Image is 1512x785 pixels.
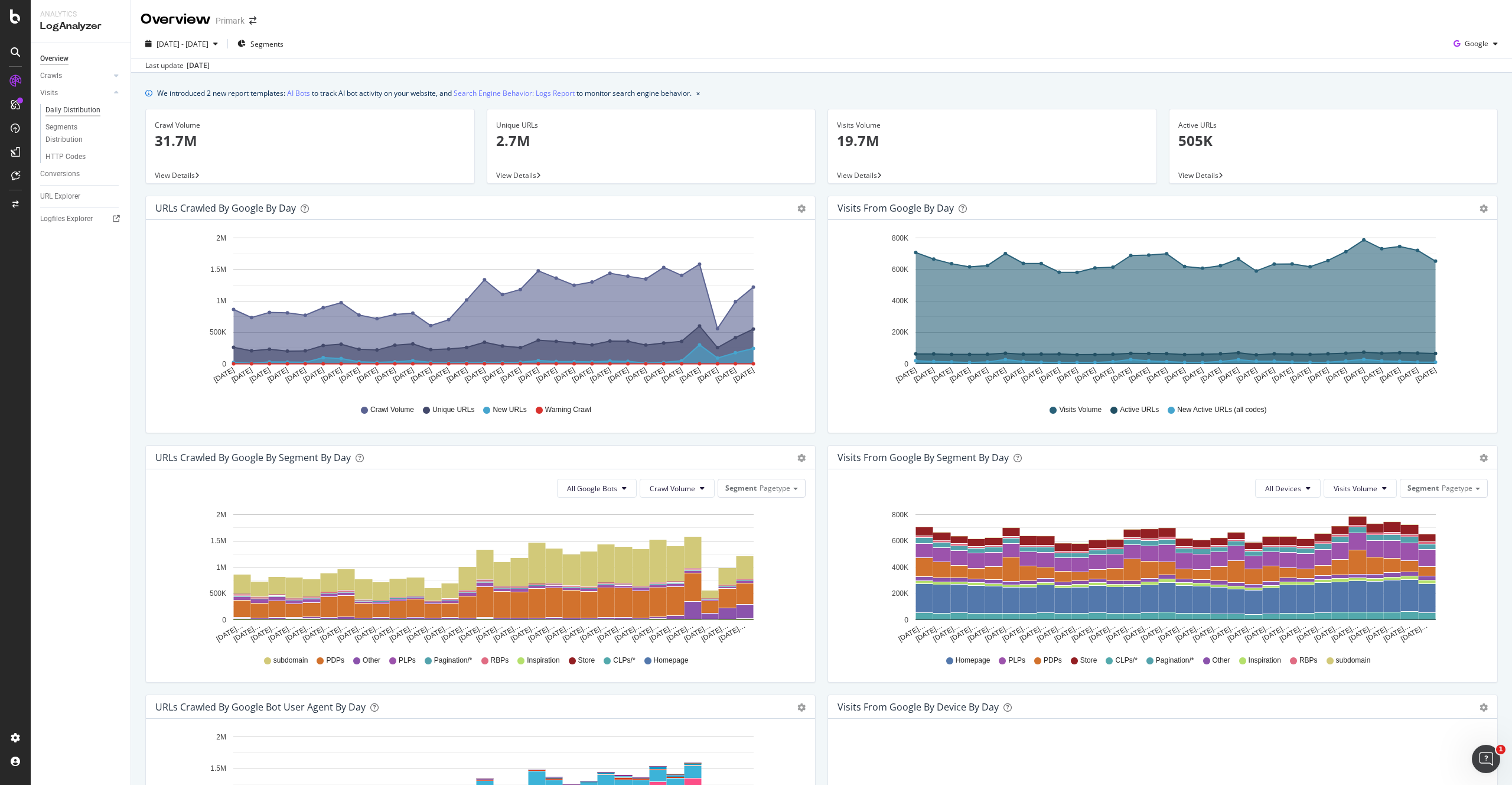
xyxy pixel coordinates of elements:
[212,366,236,384] text: [DATE]
[155,170,195,180] span: View Details
[838,202,954,214] div: Visits from Google by day
[894,366,918,384] text: [DATE]
[607,366,630,384] text: [DATE]
[1213,656,1230,666] span: Other
[496,131,807,151] p: 2.7M
[157,87,692,99] div: We introduced 2 new report templates: to track AI bot activity on your website, and to monitor se...
[266,366,289,384] text: [DATE]
[481,366,505,384] text: [DATE]
[40,190,80,203] div: URL Explorer
[463,366,487,384] text: [DATE]
[693,85,703,102] button: close banner
[892,265,908,274] text: 600K
[155,131,465,151] p: 31.7M
[302,366,325,384] text: [DATE]
[40,87,110,99] a: Visits
[1480,703,1488,712] div: gear
[1299,656,1318,666] span: RBPs
[1080,656,1097,666] span: Store
[517,366,540,384] text: [DATE]
[210,589,226,598] text: 500K
[141,9,211,30] div: Overview
[373,366,397,384] text: [DATE]
[338,366,361,384] text: [DATE]
[578,656,595,666] span: Store
[956,656,990,666] span: Homepage
[210,537,226,545] text: 1.5M
[1414,366,1438,384] text: [DATE]
[491,656,509,666] span: RBPs
[1128,366,1151,384] text: [DATE]
[1038,366,1061,384] text: [DATE]
[892,297,908,305] text: 400K
[1342,366,1366,384] text: [DATE]
[187,60,210,71] div: [DATE]
[1156,656,1194,666] span: Pagination/*
[567,484,617,494] span: All Google Bots
[1396,366,1420,384] text: [DATE]
[216,234,226,242] text: 2M
[650,484,695,494] span: Crawl Volume
[892,511,908,519] text: 800K
[535,366,559,384] text: [DATE]
[527,656,559,666] span: Inspiration
[1178,170,1218,180] span: View Details
[1235,366,1259,384] text: [DATE]
[1164,366,1187,384] text: [DATE]
[216,511,226,519] text: 2M
[1379,366,1402,384] text: [DATE]
[250,39,283,49] span: Segments
[660,366,684,384] text: [DATE]
[837,120,1148,131] div: Visits Volume
[155,507,806,644] svg: A chart.
[1249,656,1281,666] span: Inspiration
[797,205,806,213] div: gear
[913,366,936,384] text: [DATE]
[613,656,635,666] span: CLPs/*
[643,366,666,384] text: [DATE]
[45,104,122,116] a: Daily Distribution
[589,366,612,384] text: [DATE]
[222,616,226,624] text: 0
[1055,366,1079,384] text: [DATE]
[1472,745,1500,773] iframe: Intercom live chat
[1115,656,1137,666] span: CLPs/*
[155,202,296,214] div: URLs Crawled by Google by day
[1178,120,1489,131] div: Active URLs
[948,366,972,384] text: [DATE]
[216,733,226,741] text: 2M
[230,366,254,384] text: [DATE]
[624,366,648,384] text: [DATE]
[1091,366,1115,384] text: [DATE]
[1324,479,1397,498] button: Visits Volume
[553,366,576,384] text: [DATE]
[496,170,536,180] span: View Details
[434,656,472,666] span: Pagination/*
[1177,405,1266,415] span: New Active URLs (all codes)
[155,701,366,713] div: URLs Crawled by Google bot User Agent By Day
[210,764,226,773] text: 1.5M
[760,483,790,493] span: Pagetype
[155,229,806,394] div: A chart.
[370,405,414,415] span: Crawl Volume
[1178,131,1489,151] p: 505K
[216,563,226,572] text: 1M
[145,87,1498,99] div: info banner
[892,234,908,242] text: 800K
[40,53,122,65] a: Overview
[454,87,575,99] a: Search Engine Behavior: Logs Report
[356,366,379,384] text: [DATE]
[797,703,806,712] div: gear
[363,656,380,666] span: Other
[40,87,58,99] div: Visits
[1442,483,1472,493] span: Pagetype
[892,537,908,545] text: 600K
[45,104,100,116] div: Daily Distribution
[428,366,451,384] text: [DATE]
[904,616,908,624] text: 0
[930,366,954,384] text: [DATE]
[1110,366,1133,384] text: [DATE]
[284,366,308,384] text: [DATE]
[155,452,351,463] div: URLs Crawled by Google By Segment By Day
[1255,479,1321,498] button: All Devices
